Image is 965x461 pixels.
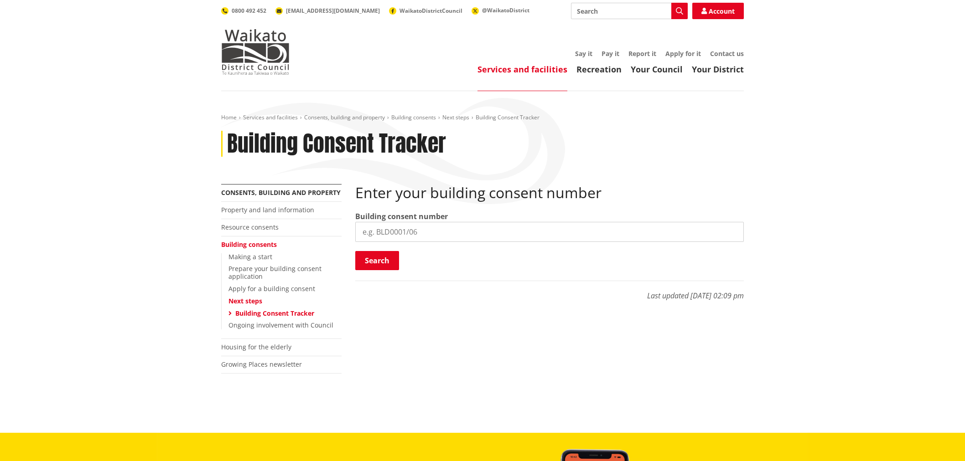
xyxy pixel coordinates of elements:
[235,309,314,318] a: Building Consent Tracker
[243,113,298,121] a: Services and facilities
[631,64,683,75] a: Your Council
[442,113,469,121] a: Next steps
[221,188,341,197] a: Consents, building and property
[472,6,529,14] a: @WaikatoDistrict
[228,264,322,281] a: Prepare your building consent application
[228,321,333,329] a: Ongoing involvement with Council
[665,49,701,58] a: Apply for it
[221,240,277,249] a: Building consents
[286,7,380,15] span: [EMAIL_ADDRESS][DOMAIN_NAME]
[228,297,262,305] a: Next steps
[575,49,592,58] a: Say it
[228,284,315,293] a: Apply for a building consent
[221,114,744,122] nav: breadcrumb
[355,251,399,270] button: Search
[692,64,744,75] a: Your District
[477,64,567,75] a: Services and facilities
[389,7,462,15] a: WaikatoDistrictCouncil
[228,252,272,261] a: Making a start
[482,6,529,14] span: @WaikatoDistrict
[391,113,436,121] a: Building consents
[232,7,266,15] span: 0800 492 452
[476,113,540,121] span: Building Consent Tracker
[399,7,462,15] span: WaikatoDistrictCouncil
[227,131,446,157] h1: Building Consent Tracker
[221,29,290,75] img: Waikato District Council - Te Kaunihera aa Takiwaa o Waikato
[628,49,656,58] a: Report it
[692,3,744,19] a: Account
[710,49,744,58] a: Contact us
[355,184,744,201] h2: Enter your building consent number
[275,7,380,15] a: [EMAIL_ADDRESS][DOMAIN_NAME]
[602,49,619,58] a: Pay it
[221,223,279,231] a: Resource consents
[571,3,688,19] input: Search input
[221,205,314,214] a: Property and land information
[221,113,237,121] a: Home
[304,113,385,121] a: Consents, building and property
[221,360,302,369] a: Growing Places newsletter
[355,211,448,222] label: Building consent number
[355,222,744,242] input: e.g. BLD0001/06
[576,64,622,75] a: Recreation
[221,343,291,351] a: Housing for the elderly
[221,7,266,15] a: 0800 492 452
[355,281,744,301] p: Last updated [DATE] 02:09 pm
